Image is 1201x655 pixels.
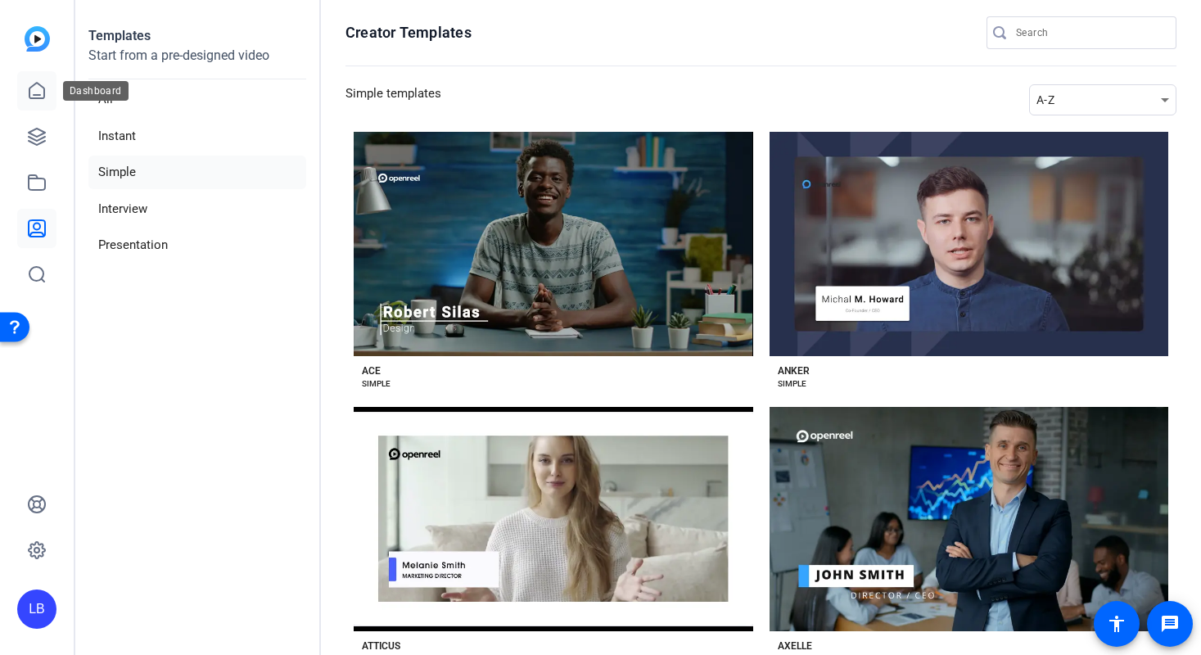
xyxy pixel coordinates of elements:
[88,120,306,153] li: Instant
[88,228,306,262] li: Presentation
[362,377,391,391] div: SIMPLE
[25,26,50,52] img: blue-gradient.svg
[354,407,753,631] button: Template image
[770,407,1169,631] button: Template image
[770,132,1169,356] button: Template image
[362,639,400,653] div: ATTICUS
[345,23,472,43] h1: Creator Templates
[88,156,306,189] li: Simple
[1107,614,1127,634] mat-icon: accessibility
[88,28,151,43] strong: Templates
[88,83,306,116] li: All
[1160,614,1180,634] mat-icon: message
[1036,93,1054,106] span: A-Z
[354,132,753,356] button: Template image
[1016,23,1163,43] input: Search
[362,364,381,377] div: ACE
[88,192,306,226] li: Interview
[88,46,306,79] p: Start from a pre-designed video
[63,81,129,101] div: Dashboard
[778,364,810,377] div: ANKER
[345,84,441,115] h3: Simple templates
[778,377,806,391] div: SIMPLE
[778,639,812,653] div: AXELLE
[17,589,56,629] div: LB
